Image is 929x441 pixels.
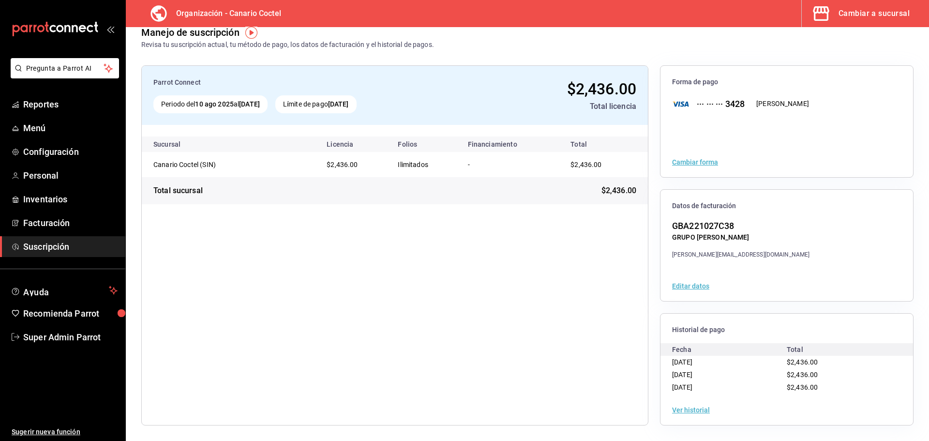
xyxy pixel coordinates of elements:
div: Periodo del al [153,95,268,113]
div: [PERSON_NAME] [756,99,809,109]
span: $2,436.00 [327,161,358,168]
strong: 10 ago 2025 [195,100,233,108]
th: Folios [390,137,460,152]
span: $2,436.00 [567,80,636,98]
div: Límite de pago [275,95,357,113]
div: Manejo de suscripción [141,25,240,40]
span: Forma de pago [672,77,901,87]
div: Canario Coctel (SIN) [153,160,250,169]
span: $2,436.00 [787,358,818,366]
strong: [DATE] [328,100,349,108]
button: Editar datos [672,283,709,289]
td: Ilimitados [390,152,460,177]
button: open_drawer_menu [106,25,114,33]
img: Tooltip marker [245,27,257,39]
a: Pregunta a Parrot AI [7,70,119,80]
div: Cambiar a sucursal [839,7,910,20]
td: - [460,152,559,177]
button: Cambiar forma [672,159,718,166]
span: $2,436.00 [601,185,636,197]
div: ··· ··· ··· 3428 [689,97,745,110]
div: Total sucursal [153,185,203,197]
div: Parrot Connect [153,77,458,88]
div: [DATE] [672,381,787,394]
div: [DATE] [672,368,787,381]
span: Suscripción [23,240,118,253]
span: Menú [23,122,118,135]
div: Fecha [672,343,787,356]
span: Reportes [23,98,118,111]
div: GRUPO [PERSON_NAME] [672,232,809,243]
th: Licencia [319,137,390,152]
div: Total [787,343,901,356]
div: GBA221027C38 [672,219,809,232]
strong: [DATE] [239,100,260,108]
span: Configuración [23,145,118,158]
div: Revisa tu suscripción actual, tu método de pago, los datos de facturación y el historial de pagos. [141,40,434,50]
span: Facturación [23,216,118,229]
span: $2,436.00 [570,161,601,168]
div: [DATE] [672,356,787,368]
h3: Organización - Canario Coctel [168,8,281,19]
button: Ver historial [672,407,710,413]
th: Financiamiento [460,137,559,152]
span: Super Admin Parrot [23,331,118,344]
span: Recomienda Parrot [23,307,118,320]
div: Total licencia [465,101,636,112]
span: Sugerir nueva función [12,427,118,437]
span: Datos de facturación [672,201,901,211]
div: Sucursal [153,140,207,148]
div: [PERSON_NAME][EMAIL_ADDRESS][DOMAIN_NAME] [672,250,809,259]
span: $2,436.00 [787,383,818,391]
span: Ayuda [23,285,105,296]
span: Inventarios [23,193,118,206]
span: Personal [23,169,118,182]
span: Historial de pago [672,325,901,335]
span: $2,436.00 [787,371,818,379]
th: Total [559,137,648,152]
span: Pregunta a Parrot AI [26,63,104,74]
button: Pregunta a Parrot AI [11,58,119,78]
